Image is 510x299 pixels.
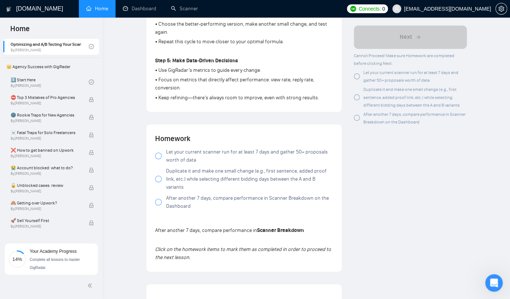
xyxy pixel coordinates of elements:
[11,164,81,171] span: 😭 Account blocked: what to do?
[171,5,198,12] a: searchScanner
[89,220,94,225] span: lock
[11,129,81,136] span: ☠️ Fatal Traps for Solo Freelancers
[11,74,89,90] a: 1️⃣ Start HereBy[PERSON_NAME]
[11,207,81,211] span: By [PERSON_NAME]
[89,115,94,120] span: lock
[89,132,94,137] span: lock
[363,112,466,125] span: After another 7 days, compare performance in Scanner Breakdown on the Dashboard
[155,38,333,46] p: • Repeat this cycle to move closer to your optimal formula.
[8,256,26,261] span: 14%
[89,97,94,102] span: lock
[485,274,503,292] iframe: Intercom live chat
[155,226,333,234] p: After another 7 days, compare performance in
[155,246,331,260] em: Click on the homework items to mark them as completed in order to proceed to the next lesson.
[257,227,304,233] strong: Scanner Breakdown
[11,101,81,106] span: By [PERSON_NAME]
[354,26,467,49] button: Next
[4,23,36,39] span: Home
[354,53,454,66] span: Cannot Proceed! Make sure Homework are completed before clicking Next:
[11,171,81,176] span: By [PERSON_NAME]
[11,235,81,242] span: ⚡ Win in 5 Minutes
[89,167,94,173] span: lock
[11,147,81,154] span: ❌ How to get banned on Upwork
[11,189,81,193] span: By [PERSON_NAME]
[11,136,81,141] span: By [PERSON_NAME]
[155,20,333,36] p: • Choose the better-performing version, make another small change, and test again.
[363,70,458,83] span: Let your current scanner run for at least 7 days and gather 50+ proposals worth of data
[11,94,81,101] span: ⛔ Top 3 Mistakes of Pro Agencies
[89,80,94,85] span: check-circle
[89,185,94,190] span: lock
[166,148,333,164] span: Let your current scanner run for at least 7 days and gather 50+ proposals worth of data
[11,154,81,158] span: By [PERSON_NAME]
[155,76,333,92] p: • Focus on metrics that directly affect performance: view rate, reply rate, conversion.
[400,33,412,42] span: Next
[89,203,94,208] span: lock
[11,111,81,119] span: 🌚 Rookie Traps for New Agencies
[394,6,399,11] span: user
[155,133,333,143] h4: Homework
[166,194,333,210] span: After another 7 days, compare performance in Scanner Breakdown on the Dashboard
[359,5,381,13] span: Connects:
[11,119,81,123] span: By [PERSON_NAME]
[87,282,95,289] span: double-left
[86,5,108,12] a: homeHome
[11,217,81,224] span: 🚀 Sell Yourself First
[11,38,89,55] a: Optimizing and A/B Testing Your Scanner for Better ResultsBy[PERSON_NAME]
[89,150,94,155] span: lock
[89,44,94,49] span: check-circle
[3,59,99,74] span: 👑 Agency Success with GigRadar
[123,5,156,12] a: dashboardDashboard
[155,58,238,64] strong: Step 5: Make Data-Driven Decisions
[155,66,333,74] p: • Use GigRadar’s metrics to guide every change.
[155,93,333,101] p: • Keep refining—there’s always room to improve, even with strong results.
[30,249,77,254] span: Your Academy Progress
[11,224,81,229] span: By [PERSON_NAME]
[11,182,81,189] span: 🔓 Unblocked cases: review
[350,6,356,12] img: upwork-logo.png
[6,3,11,15] img: logo
[495,6,507,12] a: setting
[11,199,81,207] span: 🙈 Getting over Upwork?
[363,87,460,108] span: Duplicate it and make one small change (e.g., first sentence, added proof link, etc.) while selec...
[495,3,507,15] button: setting
[382,5,385,13] span: 0
[30,258,80,270] span: Complete all lessons to master GigRadar.
[166,167,333,191] span: Duplicate it and make one small change (e.g., first sentence, added proof link, etc.) while selec...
